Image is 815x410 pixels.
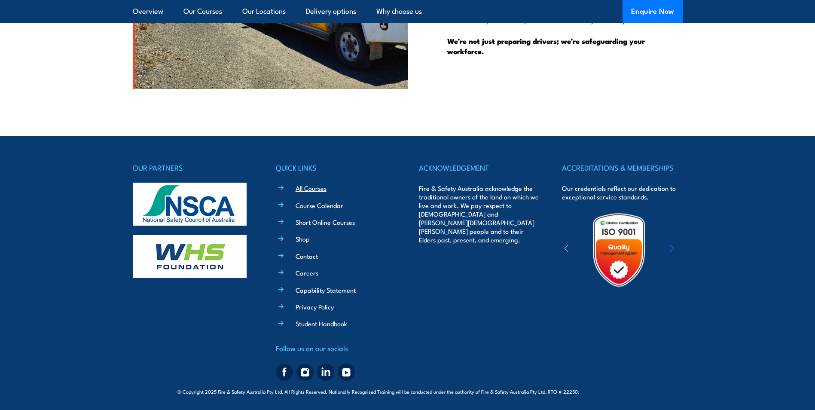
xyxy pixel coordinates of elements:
[657,235,732,265] img: ewpa-logo
[296,268,318,277] a: Careers
[419,184,539,244] p: Fire & Safety Australia acknowledge the traditional owners of the land on which we live and work....
[133,162,253,174] h4: OUR PARTNERS
[296,234,310,243] a: Shop
[296,251,318,260] a: Contact
[607,387,638,395] a: KND Digital
[419,162,539,174] h4: ACKNOWLEDGEMENT
[296,302,334,311] a: Privacy Policy
[296,217,355,226] a: Short Online Courses
[276,342,396,354] h4: Follow us on our socials
[581,212,656,288] img: Untitled design (19)
[133,235,247,278] img: whs-logo-footer
[296,319,347,328] a: Student Handbook
[133,183,247,226] img: nsca-logo-footer
[562,162,682,174] h4: ACCREDITATIONS & MEMBERSHIPS
[589,388,638,395] span: Site:
[276,162,396,174] h4: QUICK LINKS
[562,184,682,201] p: Our credentials reflect our dedication to exceptional service standards.
[177,387,638,395] span: © Copyright 2025 Fire & Safety Australia Pty Ltd, All Rights Reserved. Nationally Recognised Trai...
[447,35,645,57] strong: We’re not just preparing drivers; we’re safeguarding your workforce.
[296,201,343,210] a: Course Calendar
[296,184,327,193] a: All Courses
[296,285,356,294] a: Capability Statement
